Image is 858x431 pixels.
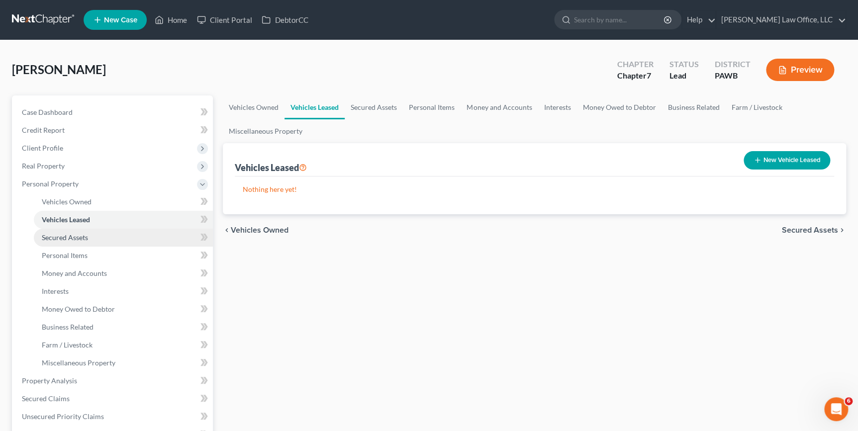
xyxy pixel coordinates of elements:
a: Money Owed to Debtor [576,95,662,119]
span: Case Dashboard [22,108,73,116]
span: Interests [42,287,69,295]
div: Chapter [617,70,653,82]
a: Personal Items [34,247,213,264]
a: Money and Accounts [34,264,213,282]
span: Vehicles Leased [42,215,90,224]
i: chevron_right [838,226,846,234]
span: New Case [104,16,137,24]
div: District [714,59,750,70]
a: Vehicles Owned [223,95,285,119]
span: 6 [845,397,853,405]
button: Preview [766,59,834,81]
a: Home [150,11,192,29]
a: Farm / Livestock [725,95,788,119]
a: Money and Accounts [461,95,538,119]
a: Property Analysis [14,372,213,390]
button: chevron_left Vehicles Owned [223,226,288,234]
span: Secured Claims [22,394,70,403]
a: Business Related [662,95,725,119]
i: chevron_left [223,226,231,234]
span: Credit Report [22,126,65,134]
input: Search by name... [574,10,665,29]
span: Secured Assets [42,233,88,242]
div: Status [669,59,698,70]
iframe: Intercom live chat [824,397,848,421]
a: Vehicles Leased [285,95,345,119]
div: PAWB [714,70,750,82]
a: Miscellaneous Property [223,119,308,143]
span: Miscellaneous Property [42,358,115,367]
a: [PERSON_NAME] Law Office, LLC [716,11,846,29]
a: Money Owed to Debtor [34,300,213,318]
span: Personal Items [42,251,88,259]
a: Interests [538,95,576,119]
span: 7 [646,71,651,80]
a: Client Portal [192,11,257,29]
span: Secured Assets [782,226,838,234]
a: Vehicles Leased [34,211,213,229]
a: Farm / Livestock [34,336,213,354]
span: [PERSON_NAME] [12,62,106,77]
a: Secured Assets [34,229,213,247]
button: Secured Assets chevron_right [782,226,846,234]
p: Nothing here yet! [243,184,826,194]
span: Money Owed to Debtor [42,305,115,313]
a: Miscellaneous Property [34,354,213,372]
span: Vehicles Owned [42,197,92,206]
span: Money and Accounts [42,269,107,277]
a: Help [682,11,715,29]
span: Personal Property [22,179,79,188]
span: Real Property [22,162,65,170]
span: Client Profile [22,144,63,152]
a: Vehicles Owned [34,193,213,211]
span: Property Analysis [22,376,77,385]
a: Secured Claims [14,390,213,408]
a: Interests [34,282,213,300]
a: Personal Items [403,95,461,119]
div: Lead [669,70,698,82]
a: Credit Report [14,121,213,139]
div: Vehicles Leased [235,162,307,173]
a: Secured Assets [345,95,403,119]
a: Case Dashboard [14,103,213,121]
span: Business Related [42,323,94,331]
div: Chapter [617,59,653,70]
a: DebtorCC [257,11,313,29]
span: Farm / Livestock [42,341,93,349]
a: Business Related [34,318,213,336]
a: Unsecured Priority Claims [14,408,213,426]
button: New Vehicle Leased [744,151,830,170]
span: Vehicles Owned [231,226,288,234]
span: Unsecured Priority Claims [22,412,104,421]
